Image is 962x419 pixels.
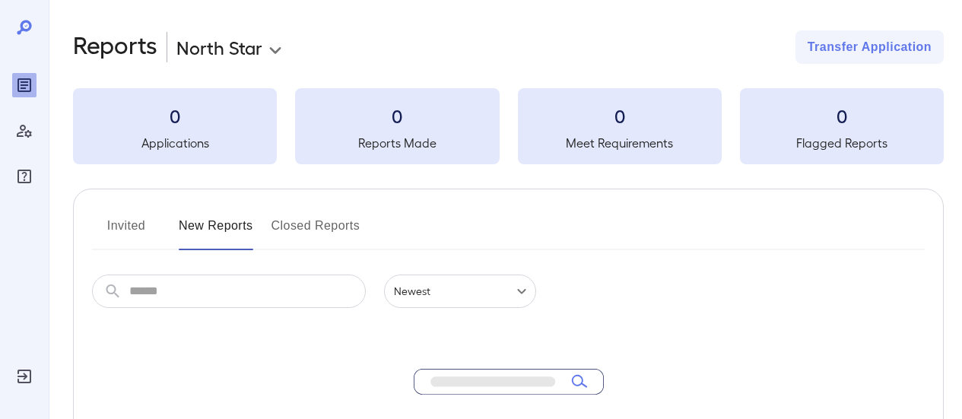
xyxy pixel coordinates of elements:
button: Closed Reports [271,214,360,250]
div: Manage Users [12,119,37,143]
div: Log Out [12,364,37,389]
h3: 0 [295,103,499,128]
h5: Reports Made [295,134,499,152]
div: Reports [12,73,37,97]
h5: Flagged Reports [740,134,944,152]
button: New Reports [179,214,253,250]
h3: 0 [740,103,944,128]
h3: 0 [73,103,277,128]
h3: 0 [518,103,722,128]
button: Invited [92,214,160,250]
h5: Meet Requirements [518,134,722,152]
p: North Star [176,35,262,59]
div: Newest [384,275,536,308]
button: Transfer Application [795,30,944,64]
div: FAQ [12,164,37,189]
h5: Applications [73,134,277,152]
h2: Reports [73,30,157,64]
summary: 0Applications0Reports Made0Meet Requirements0Flagged Reports [73,88,944,164]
